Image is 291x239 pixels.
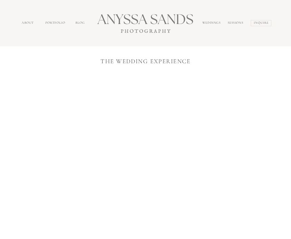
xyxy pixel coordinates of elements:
nav: the wedding experience [95,57,196,66]
a: portfolio [45,20,66,26]
a: inquire [254,21,270,26]
a: Weddings [202,21,223,26]
a: Blog [75,20,87,26]
a: sessions [228,21,245,26]
a: about [22,20,35,26]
